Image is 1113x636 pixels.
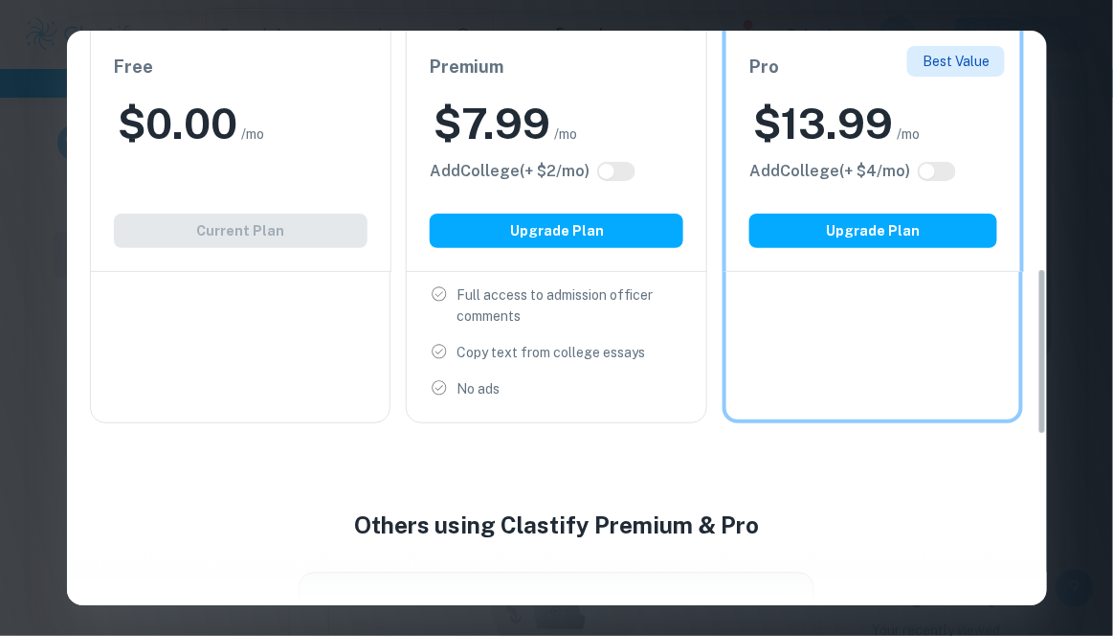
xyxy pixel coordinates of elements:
[456,342,645,363] p: Copy text from college essays
[241,124,264,145] span: /mo
[456,378,500,399] p: No ads
[430,54,683,80] h6: Premium
[118,96,237,152] h2: $ 0.00
[753,96,893,152] h2: $ 13.99
[749,214,997,248] button: Upgrade Plan
[456,284,683,327] p: Full access to admission officer comments
[554,124,577,145] span: /mo
[897,124,920,145] span: /mo
[67,508,1047,542] h4: Others using Clastify Premium & Pro
[114,54,367,80] h6: Free
[430,160,590,183] h6: Click to see all the additional College features.
[434,96,550,152] h2: $ 7.99
[430,214,683,248] button: Upgrade Plan
[923,51,990,72] p: Best Value
[749,160,910,183] h6: Click to see all the additional College features.
[749,54,997,80] h6: Pro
